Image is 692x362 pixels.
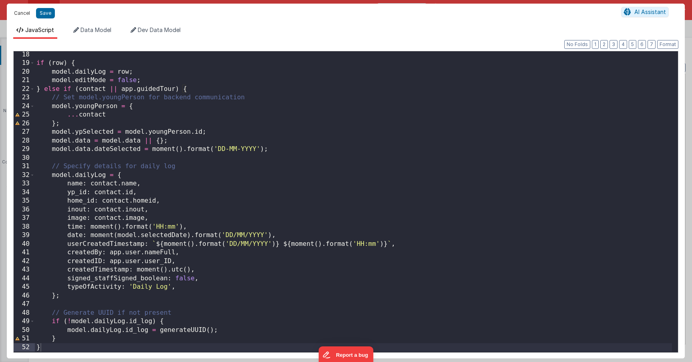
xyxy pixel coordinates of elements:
[14,309,35,318] div: 48
[14,240,35,249] div: 40
[14,300,35,309] div: 47
[25,26,54,33] span: JavaScript
[600,40,608,49] button: 2
[14,76,35,85] div: 21
[634,8,666,15] span: AI Assistant
[14,326,35,335] div: 50
[14,85,35,94] div: 22
[14,334,35,343] div: 51
[138,26,181,33] span: Dev Data Model
[14,205,35,214] div: 36
[14,93,35,102] div: 23
[14,197,35,205] div: 35
[14,283,35,292] div: 45
[610,40,618,49] button: 3
[14,343,35,352] div: 52
[14,111,35,119] div: 25
[36,8,55,18] button: Save
[564,40,590,49] button: No Folds
[14,50,35,59] div: 18
[14,188,35,197] div: 34
[14,265,35,274] div: 43
[14,257,35,266] div: 42
[80,26,111,33] span: Data Model
[657,40,678,49] button: Format
[638,40,646,49] button: 6
[14,171,35,180] div: 32
[14,145,35,154] div: 29
[14,162,35,171] div: 31
[14,317,35,326] div: 49
[14,179,35,188] div: 33
[14,59,35,68] div: 19
[14,119,35,128] div: 26
[10,8,34,19] button: Cancel
[619,40,627,49] button: 4
[14,102,35,111] div: 24
[14,292,35,300] div: 46
[648,40,656,49] button: 7
[14,223,35,231] div: 38
[621,7,669,17] button: AI Assistant
[14,128,35,137] div: 27
[14,154,35,163] div: 30
[14,137,35,145] div: 28
[14,248,35,257] div: 41
[14,68,35,76] div: 20
[14,214,35,223] div: 37
[629,40,636,49] button: 5
[592,40,599,49] button: 1
[14,274,35,283] div: 44
[14,231,35,240] div: 39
